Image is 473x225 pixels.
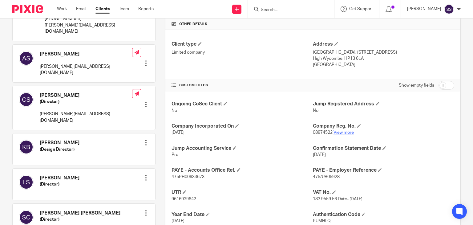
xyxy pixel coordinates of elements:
[19,51,34,66] img: svg%3E
[313,153,326,157] span: [DATE]
[313,219,331,223] span: PUMHLQ
[313,108,318,113] span: No
[76,6,86,12] a: Email
[40,210,120,216] h4: [PERSON_NAME] [PERSON_NAME]
[313,55,454,62] p: High Wycombe, HP13 6LA
[444,4,454,14] img: svg%3E
[119,6,129,12] a: Team
[172,175,204,179] span: 475PH00633673
[95,6,110,12] a: Clients
[313,145,454,152] h4: Confirmation Statement Date
[40,216,120,223] h5: (Director)
[172,123,313,129] h4: Company Incorporated On
[172,219,184,223] span: [DATE]
[313,101,454,107] h4: Jump Registered Address
[40,92,132,99] h4: [PERSON_NAME]
[40,146,79,153] h5: (Design Director)
[172,189,313,196] h4: UTR
[19,140,34,154] img: svg%3E
[313,62,454,68] p: [GEOGRAPHIC_DATA]
[349,7,373,11] span: Get Support
[334,130,354,135] a: View more
[172,197,196,201] span: 9616929642
[399,82,434,88] label: Show empty fields
[40,63,132,76] p: [PERSON_NAME][EMAIL_ADDRESS][DOMAIN_NAME]
[40,111,132,124] p: [PERSON_NAME][EMAIL_ADDRESS][DOMAIN_NAME]
[172,130,184,135] span: [DATE]
[40,175,79,181] h4: [PERSON_NAME]
[260,7,316,13] input: Search
[45,22,133,35] p: [PERSON_NAME][EMAIL_ADDRESS][DOMAIN_NAME]
[40,51,132,57] h4: [PERSON_NAME]
[313,49,454,55] p: [GEOGRAPHIC_DATA], [STREET_ADDRESS]
[138,6,154,12] a: Reports
[172,41,313,47] h4: Client type
[313,211,454,218] h4: Authentication Code
[313,123,454,129] h4: Company Reg. No.
[45,16,133,22] p: [PHONE_NUMBER]
[172,83,313,88] h4: CUSTOM FIELDS
[57,6,67,12] a: Work
[172,108,177,113] span: No
[172,167,313,174] h4: PAYE - Accounts Office Ref.
[12,5,43,13] img: Pixie
[172,145,313,152] h4: Jump Accounting Service
[19,92,34,107] img: svg%3E
[313,197,362,201] span: 183 9559 56 Date- [DATE]
[19,210,34,225] img: svg%3E
[313,175,340,179] span: 475/UB05928
[19,175,34,190] img: svg%3E
[40,140,79,146] h4: [PERSON_NAME]
[40,181,79,187] h5: (Director)
[172,211,313,218] h4: Year End Date
[172,101,313,107] h4: Ongoing CoSec Client
[313,130,333,135] span: 08874522
[407,6,441,12] p: [PERSON_NAME]
[313,189,454,196] h4: VAT No.
[313,167,454,174] h4: PAYE - Employer Reference
[172,49,313,55] p: Limited company
[313,41,454,47] h4: Address
[179,22,207,27] span: Other details
[40,99,132,105] h5: (Director)
[172,153,178,157] span: Pro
